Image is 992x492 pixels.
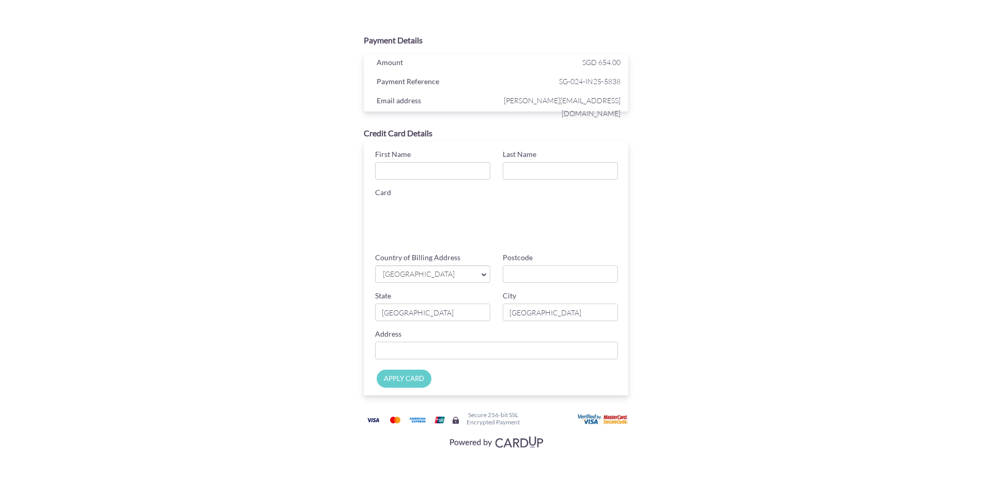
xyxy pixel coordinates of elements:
div: Email address [369,94,499,109]
iframe: Secure card expiration date input frame [375,230,492,248]
a: [GEOGRAPHIC_DATA] [375,265,490,283]
span: [GEOGRAPHIC_DATA] [382,269,473,280]
span: SGD 654.00 [582,58,621,67]
label: First Name [375,149,411,160]
img: American Express [407,414,428,426]
img: Visa [363,414,383,426]
label: Card [375,187,391,198]
label: City [503,291,516,301]
div: Credit Card Details [364,128,628,139]
div: Payment Details [364,35,628,46]
div: Payment Reference [369,75,499,90]
label: Last Name [503,149,536,160]
iframe: Secure card security code input frame [505,230,622,248]
h6: Secure 256-bit SSL Encrypted Payment [467,411,520,425]
label: Address [375,329,401,339]
label: State [375,291,391,301]
iframe: Secure card number input frame [375,200,619,219]
span: SG-024-IN25-5838 [499,75,621,88]
span: [PERSON_NAME][EMAIL_ADDRESS][DOMAIN_NAME] [499,94,621,120]
label: Postcode [503,252,533,263]
img: User card [578,414,629,425]
img: Mastercard [385,414,406,426]
img: Union Pay [429,414,450,426]
input: APPLY CARD [377,370,431,388]
label: Country of Billing Address [375,252,460,263]
img: Secure lock [452,416,460,424]
img: Visa, Mastercard [444,432,548,451]
div: Amount [369,56,499,71]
